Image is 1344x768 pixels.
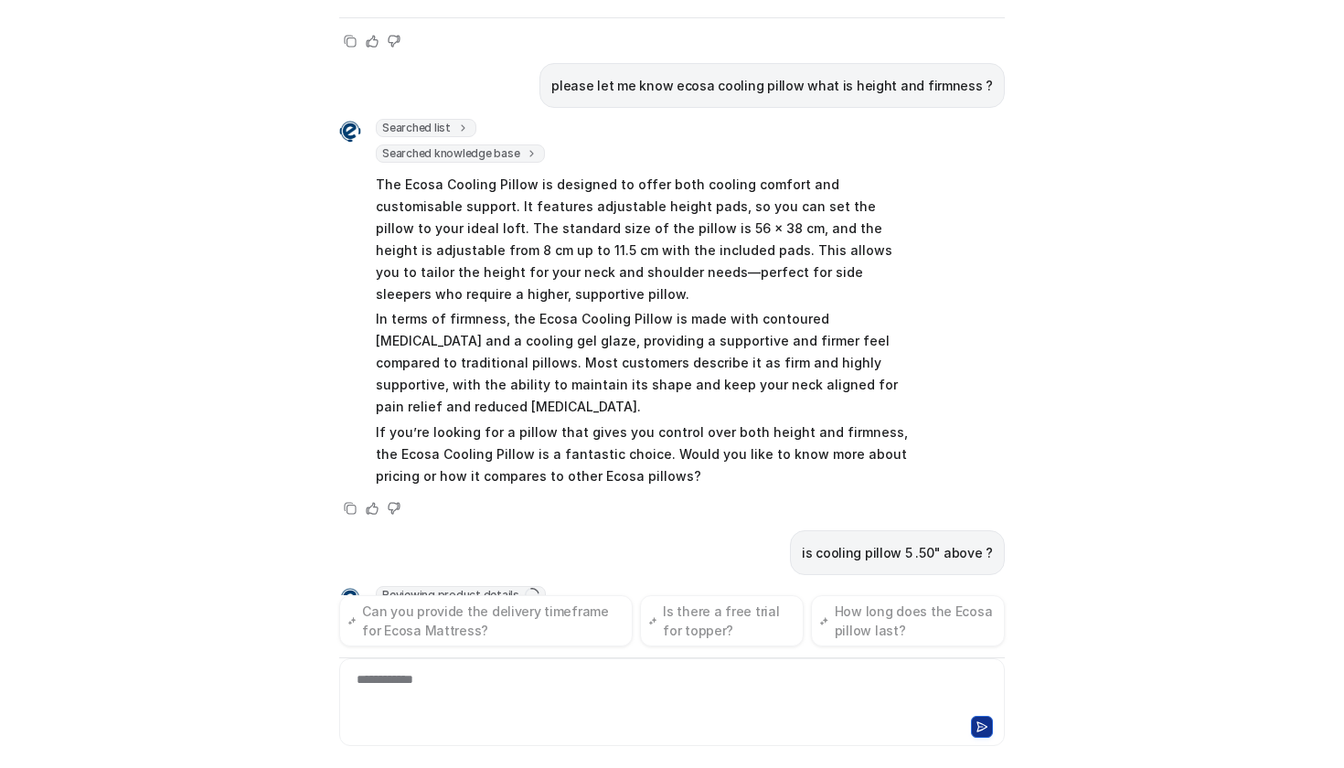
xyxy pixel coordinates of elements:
p: In terms of firmness, the Ecosa Cooling Pillow is made with contoured [MEDICAL_DATA] and a coolin... [376,308,911,418]
span: Reviewing product details [376,586,546,604]
img: Widget [339,121,361,143]
p: If you’re looking for a pillow that gives you control over both height and firmness, the Ecosa Co... [376,421,911,487]
p: please let me know ecosa cooling pillow what is height and firmness ? [551,75,993,97]
p: is cooling pillow 5 .50" above ? [802,542,993,564]
button: How long does the Ecosa pillow last? [811,595,1005,646]
p: The Ecosa Cooling Pillow is designed to offer both cooling comfort and customisable support. It f... [376,174,911,305]
button: Can you provide the delivery timeframe for Ecosa Mattress? [339,595,633,646]
img: Widget [339,588,361,610]
span: Searched list [376,119,476,137]
span: Searched knowledge base [376,144,545,163]
button: Is there a free trial for topper? [640,595,804,646]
